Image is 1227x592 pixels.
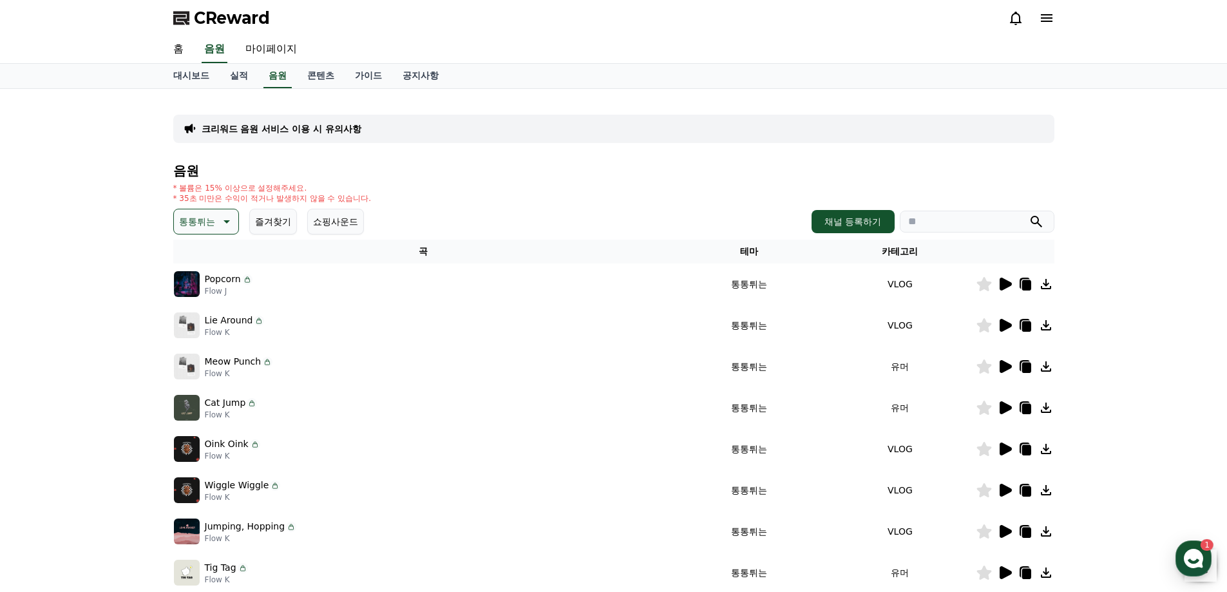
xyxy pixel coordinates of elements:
p: Cat Jump [205,396,246,410]
td: 통통튀는 [674,428,824,470]
a: 음원 [263,64,292,88]
p: Flow K [205,451,260,461]
p: Flow K [205,575,248,585]
p: * 볼륨은 15% 이상으로 설정해주세요. [173,183,372,193]
p: * 35초 미만은 수익이 적거나 발생하지 않을 수 있습니다. [173,193,372,204]
p: Lie Around [205,314,253,327]
td: 통통튀는 [674,305,824,346]
td: 통통튀는 [674,470,824,511]
h4: 음원 [173,164,1054,178]
td: 통통튀는 [674,263,824,305]
p: Flow J [205,286,252,296]
a: 음원 [202,36,227,63]
td: VLOG [824,428,975,470]
img: music [174,519,200,544]
p: Flow K [205,492,281,502]
img: music [174,354,200,379]
a: CReward [173,8,270,28]
td: 통통튀는 [674,346,824,387]
img: music [174,271,200,297]
span: CReward [194,8,270,28]
img: music [174,560,200,586]
p: Jumping, Hopping [205,520,285,533]
p: Oink Oink [205,437,249,451]
p: Tig Tag [205,561,236,575]
td: VLOG [824,511,975,552]
td: 유머 [824,387,975,428]
img: music [174,477,200,503]
td: VLOG [824,470,975,511]
th: 테마 [674,240,824,263]
p: Flow K [205,327,265,338]
button: 통통튀는 [173,209,239,234]
p: 통통튀는 [179,213,215,231]
td: 통통튀는 [674,511,824,552]
a: 콘텐츠 [297,64,345,88]
a: 홈 [163,36,194,63]
p: Flow K [205,368,273,379]
p: Flow K [205,410,258,420]
p: Popcorn [205,272,241,286]
td: VLOG [824,305,975,346]
p: Meow Punch [205,355,262,368]
a: 공지사항 [392,64,449,88]
button: 즐겨찾기 [249,209,297,234]
td: VLOG [824,263,975,305]
button: 쇼핑사운드 [307,209,364,234]
p: Wiggle Wiggle [205,479,269,492]
button: 채널 등록하기 [812,210,894,233]
a: 크리워드 음원 서비스 이용 시 유의사항 [202,122,361,135]
td: 유머 [824,346,975,387]
img: music [174,312,200,338]
p: Flow K [205,533,297,544]
img: music [174,395,200,421]
th: 카테고리 [824,240,975,263]
th: 곡 [173,240,674,263]
td: 통통튀는 [674,387,824,428]
img: music [174,436,200,462]
a: 마이페이지 [235,36,307,63]
a: 가이드 [345,64,392,88]
a: 대시보드 [163,64,220,88]
a: 실적 [220,64,258,88]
